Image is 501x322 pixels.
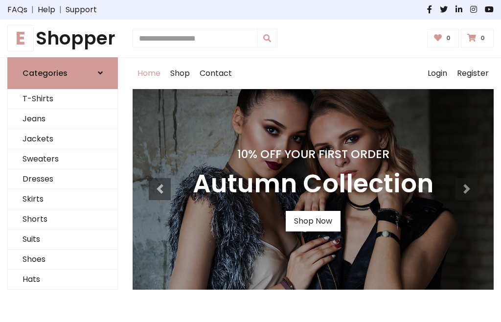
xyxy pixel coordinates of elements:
a: Categories [7,57,118,89]
a: Suits [8,230,117,250]
span: 0 [444,34,453,43]
a: 0 [428,29,459,47]
a: Help [38,4,55,16]
h1: Shopper [7,27,118,49]
a: Shorts [8,209,117,230]
h3: Autumn Collection [193,169,433,199]
h4: 10% Off Your First Order [193,147,433,161]
span: | [27,4,38,16]
a: Hats [8,270,117,290]
a: EShopper [7,27,118,49]
a: 0 [461,29,494,47]
a: Contact [195,58,237,89]
h6: Categories [23,69,68,78]
a: Home [133,58,165,89]
span: 0 [478,34,487,43]
a: Shop Now [286,211,341,231]
a: FAQs [7,4,27,16]
a: Login [423,58,452,89]
a: Jeans [8,109,117,129]
a: T-Shirts [8,89,117,109]
span: E [7,25,34,51]
a: Shop [165,58,195,89]
a: Shoes [8,250,117,270]
a: Register [452,58,494,89]
a: Support [66,4,97,16]
a: Skirts [8,189,117,209]
a: Jackets [8,129,117,149]
a: Sweaters [8,149,117,169]
span: | [55,4,66,16]
a: Dresses [8,169,117,189]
